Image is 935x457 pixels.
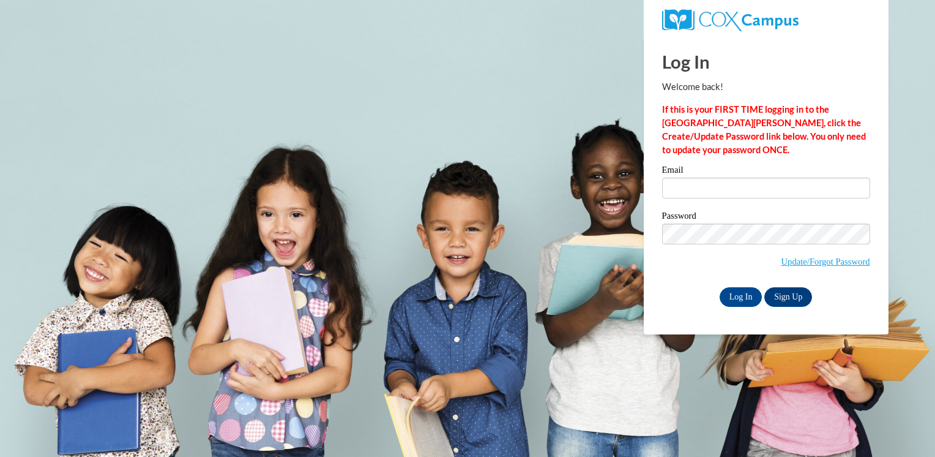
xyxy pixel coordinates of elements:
p: Welcome back! [662,80,870,94]
label: Password [662,211,870,224]
a: Sign Up [764,287,812,307]
strong: If this is your FIRST TIME logging in to the [GEOGRAPHIC_DATA][PERSON_NAME], click the Create/Upd... [662,104,866,155]
label: Email [662,165,870,178]
img: COX Campus [662,9,799,31]
h1: Log In [662,49,870,74]
a: Update/Forgot Password [781,257,870,266]
a: COX Campus [662,14,799,25]
input: Log In [720,287,762,307]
